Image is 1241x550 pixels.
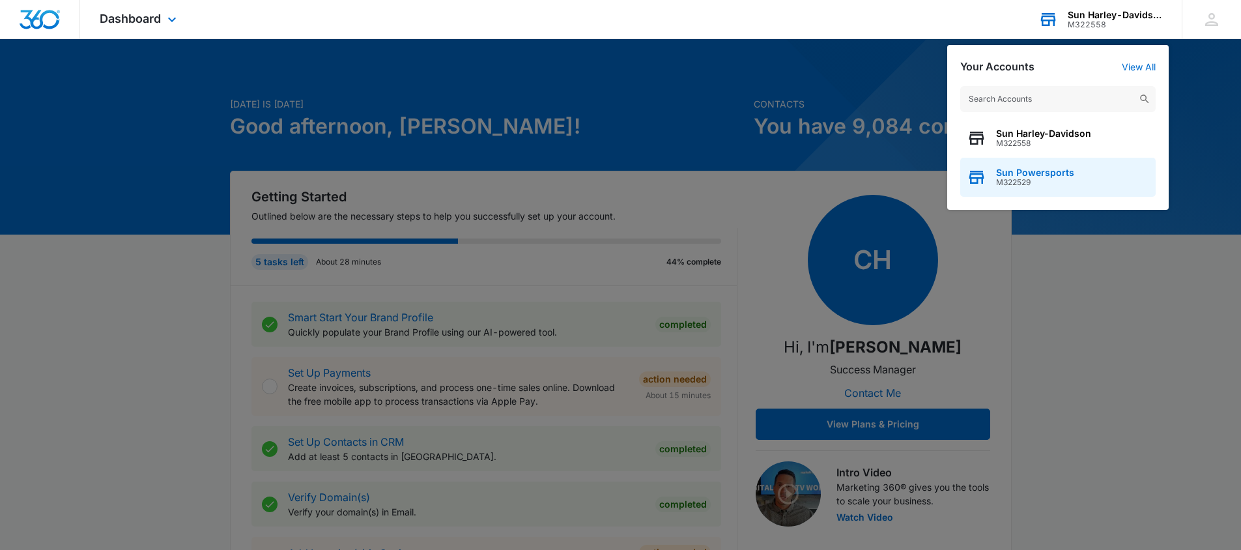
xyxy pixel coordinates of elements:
[960,61,1034,73] h2: Your Accounts
[996,139,1091,148] span: M322558
[960,86,1156,112] input: Search Accounts
[1068,10,1163,20] div: account name
[1122,61,1156,72] a: View All
[996,128,1091,139] span: Sun Harley-Davidson
[960,158,1156,197] button: Sun PowersportsM322529
[996,167,1074,178] span: Sun Powersports
[960,119,1156,158] button: Sun Harley-DavidsonM322558
[100,12,161,25] span: Dashboard
[1068,20,1163,29] div: account id
[996,178,1074,187] span: M322529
